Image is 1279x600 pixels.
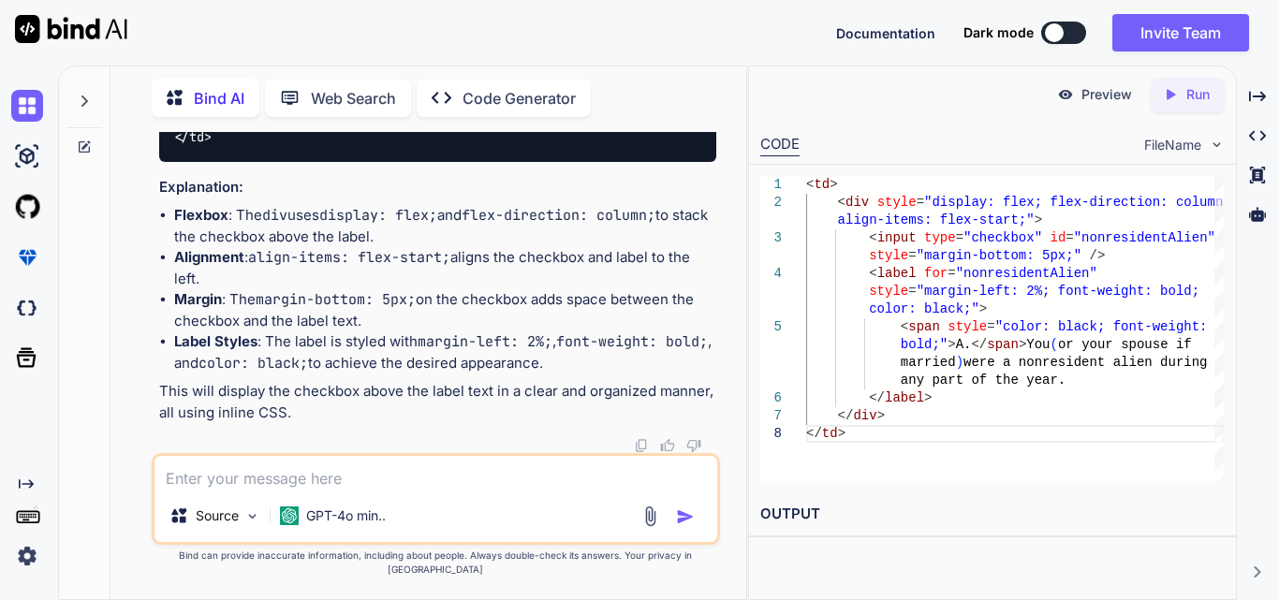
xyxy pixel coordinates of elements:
[556,332,708,351] code: font-weight: bold;
[814,177,830,192] span: td
[174,290,222,308] strong: Margin
[877,230,917,245] span: input
[869,284,908,299] span: style
[244,508,260,524] img: Pick Models
[280,506,299,525] img: GPT-4o mini
[418,332,552,351] code: margin-left: 2%;
[838,408,854,423] span: </
[869,230,876,245] span: <
[174,128,212,145] span: </ >
[1074,230,1215,245] span: "nonresidentAlien"
[948,337,955,352] span: >
[901,337,948,352] span: bold;"
[963,355,1207,370] span: were a nonresident alien during
[917,284,1199,299] span: "margin-left: 2%; font-weight: bold;
[845,195,869,210] span: div
[979,301,987,316] span: >
[760,407,782,425] div: 7
[174,205,716,247] li: : The uses and to stack the checkbox above the label.
[877,195,917,210] span: style
[948,266,955,281] span: =
[196,506,239,525] p: Source
[1144,136,1201,154] span: FileName
[262,206,287,225] code: div
[901,319,908,334] span: <
[11,90,43,122] img: chat
[11,241,43,273] img: premium
[194,87,244,110] p: Bind AI
[838,195,845,210] span: <
[987,319,994,334] span: =
[1112,14,1249,51] button: Invite Team
[760,194,782,212] div: 2
[660,438,675,453] img: like
[963,23,1034,42] span: Dark mode
[987,337,1019,352] span: span
[189,128,204,145] span: td
[836,23,935,43] button: Documentation
[901,373,1066,388] span: any part of the year.
[11,140,43,172] img: ai-studio
[806,426,822,441] span: </
[256,290,416,309] code: margin-bottom: 5px;
[198,354,308,373] code: color: black;
[838,212,1035,227] span: align-items: flex-start;"
[995,319,1208,334] span: "color: black; font-weight:
[1058,337,1192,352] span: or your spouse if
[924,230,956,245] span: type
[869,248,908,263] span: style
[306,506,386,525] p: GPT-4o min..
[917,195,924,210] span: =
[11,292,43,324] img: darkCloudIdeIcon
[853,408,876,423] span: div
[174,206,228,224] strong: Flexbox
[248,248,450,267] code: align-items: flex-start;
[1186,85,1210,104] p: Run
[676,507,695,526] img: icon
[908,319,940,334] span: span
[639,505,661,527] img: attachment
[174,331,716,373] li: : The label is styled with , , and to achieve the desired appearance.
[956,355,963,370] span: )
[948,319,987,334] span: style
[924,266,948,281] span: for
[869,390,885,405] span: </
[174,247,716,289] li: : aligns the checkbox and label to the left.
[760,176,782,194] div: 1
[760,134,800,156] div: CODE
[174,289,716,331] li: : The on the checkbox adds space between the checkbox and the label text.
[901,355,956,370] span: married
[1066,230,1073,245] span: =
[159,381,716,423] p: This will display the checkbox above the label text in a clear and organized manner, all using in...
[686,438,701,453] img: dislike
[462,206,655,225] code: flex-direction: column;
[924,390,932,405] span: >
[830,177,837,192] span: >
[908,248,916,263] span: =
[956,266,1097,281] span: "nonresidentAlien"
[319,206,437,225] code: display: flex;
[1019,337,1026,352] span: >
[917,248,1081,263] span: "margin-bottom: 5px;"
[152,549,720,577] p: Bind can provide inaccurate information, including about people. Always double-check its answers....
[963,230,1042,245] span: "checkbox"
[877,408,885,423] span: >
[971,337,987,352] span: </
[463,87,576,110] p: Code Generator
[15,15,127,43] img: Bind AI
[1051,337,1058,352] span: (
[908,284,916,299] span: =
[159,177,716,198] h3: Explanation:
[760,265,782,283] div: 4
[869,301,979,316] span: color: black;"
[760,425,782,443] div: 8
[760,318,782,336] div: 5
[956,337,972,352] span: A.
[311,87,396,110] p: Web Search
[836,25,935,41] span: Documentation
[760,389,782,407] div: 6
[1051,230,1066,245] span: id
[877,266,917,281] span: label
[956,230,963,245] span: =
[634,438,649,453] img: copy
